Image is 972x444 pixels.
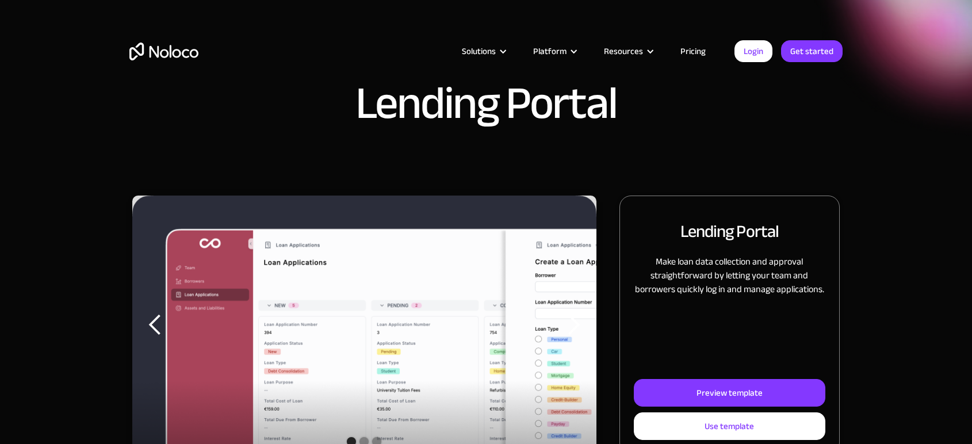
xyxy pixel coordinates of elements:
a: Login [734,40,772,62]
div: Preview template [697,385,763,400]
a: Pricing [666,44,720,59]
div: Solutions [447,44,519,59]
a: Use template [634,412,825,440]
a: Get started [781,40,843,62]
a: Preview template [634,379,825,407]
div: Resources [590,44,666,59]
div: Use template [705,419,754,434]
h2: Lending Portal [680,219,779,243]
div: Solutions [462,44,496,59]
h1: Lending Portal [355,81,617,127]
div: Platform [519,44,590,59]
p: Make loan data collection and approval straightforward by letting your team and borrowers quickly... [634,255,825,296]
div: Platform [533,44,567,59]
div: Resources [604,44,643,59]
a: home [129,43,198,60]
